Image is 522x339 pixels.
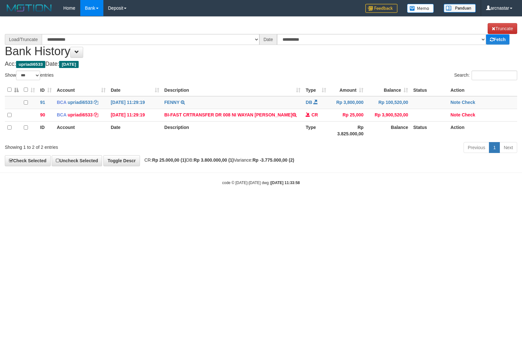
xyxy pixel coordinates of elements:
strong: [DATE] 11:33:58 [271,181,300,185]
a: Uncheck Selected [52,155,102,166]
th: Account: activate to sort column ascending [54,84,108,96]
a: 1 [489,142,500,153]
td: Rp 3,900,520,00 [366,109,411,121]
th: ID [38,121,54,140]
a: Toggle Descr [103,155,140,166]
th: Balance: activate to sort column ascending [366,84,411,96]
h4: Acc: Date: [5,61,517,67]
h1: Bank History [5,23,517,58]
span: BCA [57,112,66,117]
th: Action [448,121,517,140]
a: Truncate [488,23,517,34]
span: DB [306,100,312,105]
strong: Rp 3.800.000,00 (1) [194,157,234,163]
a: Copy upriadi6533 to clipboard [94,100,98,105]
th: : activate to sort column descending [5,84,21,96]
span: 91 [40,100,45,105]
span: upriadi6533 [16,61,45,68]
th: Date: activate to sort column ascending [108,84,162,96]
input: Search: [472,71,517,80]
a: Fetch [486,34,509,45]
a: upriadi6533 [68,112,93,117]
a: upriadi6533 [68,100,93,105]
th: Description: activate to sort column ascending [162,84,303,96]
td: Rp 3,800,000 [329,96,366,109]
img: MOTION_logo.png [5,3,54,13]
label: Show entries [5,71,54,80]
th: Rp 3.825.000,00 [329,121,366,140]
th: Description [162,121,303,140]
span: BCA [57,100,66,105]
img: panduan.png [444,4,476,13]
td: Rp 100,520,00 [366,96,411,109]
a: Check [462,100,475,105]
th: Action [448,84,517,96]
a: FENNY [164,100,179,105]
a: Note [450,100,460,105]
td: [DATE] 11:29:19 [108,96,162,109]
span: [DATE] [59,61,79,68]
strong: Rp 25.000,00 (1) [152,157,186,163]
th: Status [411,84,448,96]
th: ID: activate to sort column ascending [38,84,54,96]
span: CR [311,112,318,117]
span: 90 [40,112,45,117]
td: BI-FAST CRTRANSFER DR 008 NI WAYAN [PERSON_NAME] [162,109,303,121]
a: Check Selected [5,155,51,166]
strong: Rp -3.775.000,00 (2) [252,157,294,163]
div: Load/Truncate [5,34,42,45]
a: Copy upriadi6533 to clipboard [94,112,98,117]
th: Amount: activate to sort column ascending [329,84,366,96]
span: CR: DB: Variance: [141,157,294,163]
th: Status [411,121,448,140]
a: Previous [464,142,489,153]
td: Rp 25,000 [329,109,366,121]
th: Type [303,121,329,140]
div: Date [259,34,277,45]
th: : activate to sort column ascending [21,84,38,96]
div: Showing 1 to 2 of 2 entries [5,141,213,150]
th: Account [54,121,108,140]
label: Search: [454,71,517,80]
a: Check [462,112,475,117]
td: [DATE] 11:29:19 [108,109,162,121]
a: Next [500,142,517,153]
img: Feedback.jpg [365,4,397,13]
small: code © [DATE]-[DATE] dwg | [222,181,300,185]
th: Type: activate to sort column ascending [303,84,329,96]
th: Balance [366,121,411,140]
select: Showentries [16,71,40,80]
a: Note [450,112,460,117]
img: Button%20Memo.svg [407,4,434,13]
th: Date [108,121,162,140]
